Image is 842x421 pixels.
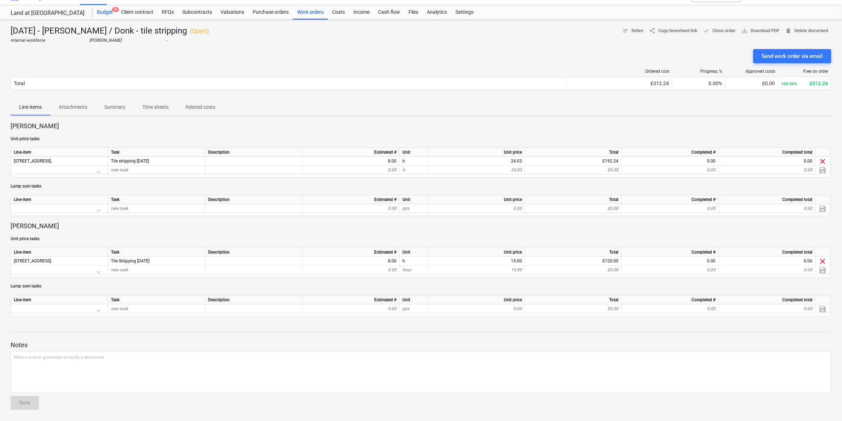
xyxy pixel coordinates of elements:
[186,103,215,111] p: Related costs
[400,296,428,304] div: Unit
[158,5,178,19] a: RFQs
[722,304,813,313] div: 0.00
[14,159,52,164] span: 398 Labour Mabels farmhouse, back street, Ilmington, cv36 4lj.
[402,259,405,263] span: Tile Stripping 19th Sept
[305,204,396,213] div: 0.00
[431,266,522,274] div: 15.00
[722,157,813,166] div: 0.00
[785,27,829,35] span: Delete document
[166,37,209,43] p: -
[349,5,374,19] a: Income
[305,166,396,174] div: 0.00
[753,49,831,63] button: Send work order via email
[302,148,400,157] div: Estimated #
[742,27,780,35] span: Download PDF
[11,248,108,257] div: Line-item
[302,296,400,304] div: Estimated #
[622,296,719,304] div: Completed #
[108,248,205,257] div: Task
[93,5,117,19] div: Budget
[11,222,831,230] p: [PERSON_NAME]
[14,259,52,263] span: 398 Labour Mabels farmhouse, back street, Ilmington, cv36 4lj.
[108,195,205,204] div: Task
[431,204,522,213] div: 0.00
[216,5,248,19] div: Valuations
[525,266,622,274] div: £0.00
[622,148,719,157] div: Completed #
[525,166,622,174] div: £0.00
[400,195,428,204] div: Unit
[451,5,478,19] div: Settings
[111,159,149,164] span: Tile stripping 19th Sept
[625,266,716,274] div: 0.00
[428,296,525,304] div: Unit price
[431,257,522,266] div: 15.00
[11,136,831,142] p: Unit price tasks
[178,5,216,19] a: Subcontracts
[328,5,349,19] a: Costs
[739,25,783,36] button: Download PDF
[11,25,209,37] div: [DATE] - [PERSON_NAME] / Donk - tile stripping
[719,296,816,304] div: Completed total
[11,10,84,17] div: Land at [GEOGRAPHIC_DATA]
[625,204,716,213] div: 0.00
[404,5,423,19] a: Files
[402,267,411,272] span: hour
[722,266,813,274] div: 0.00
[111,206,128,211] span: new task
[11,148,108,157] div: Line-item
[807,387,842,421] iframe: Chat Widget
[111,306,128,311] span: new task
[305,257,396,266] div: 8.00
[620,25,647,36] button: Notes
[525,257,622,266] div: £120.00
[428,148,525,157] div: Unit price
[11,341,831,349] p: Notes
[108,296,205,304] div: Task
[569,81,669,86] div: £312.24
[11,183,831,189] p: Lump sum tasks
[728,69,776,74] div: Approved costs
[112,7,119,12] span: 4
[819,257,827,266] span: Delete task
[205,296,302,304] div: Description
[400,248,428,257] div: Unit
[722,257,813,266] div: 0.00
[428,195,525,204] div: Unit price
[569,69,670,74] div: Ordered cost
[431,166,522,174] div: 24.03
[762,52,823,61] div: Send work order via email
[719,148,816,157] div: Completed total
[293,5,328,19] div: Work orders
[423,5,451,19] a: Analytics
[675,69,723,74] div: Progress, %
[11,236,831,242] p: Unit price tasks
[400,148,428,157] div: Unit
[111,167,128,172] span: new task
[525,304,622,313] div: £0.00
[623,27,644,35] span: Notes
[205,248,302,257] div: Description
[108,148,205,157] div: Task
[11,296,108,304] div: Line-item
[11,37,87,43] p: Internal workforce
[305,157,396,166] div: 8.00
[402,167,405,172] span: h
[525,296,622,304] div: Total
[402,159,405,164] span: Tile stripping 19th Sept
[89,37,163,43] p: [PERSON_NAME]
[11,122,831,130] p: [PERSON_NAME]
[374,5,404,19] a: Cash flow
[742,28,748,34] span: save_alt
[248,5,293,19] a: Purchase orders
[93,5,117,19] a: Budget4
[622,195,719,204] div: Completed #
[14,81,25,86] div: Total
[781,81,828,86] div: £312.24
[117,5,158,19] div: Client contract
